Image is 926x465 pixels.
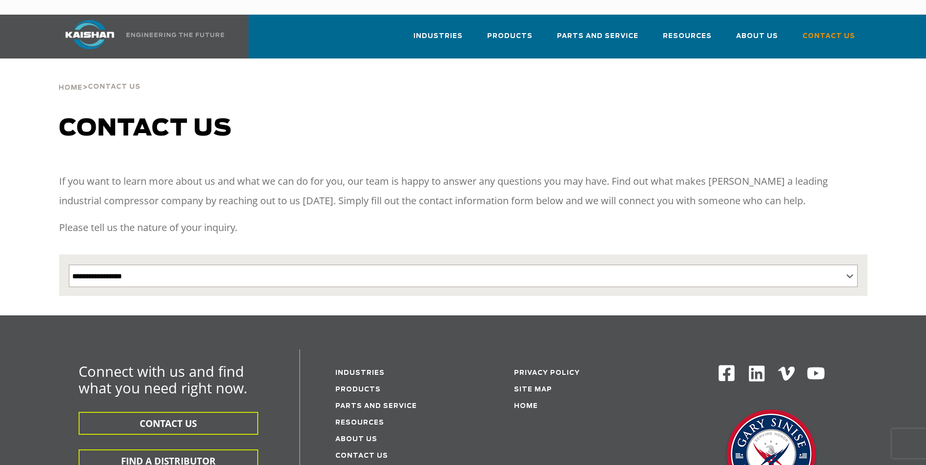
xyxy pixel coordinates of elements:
span: Home [59,85,82,91]
span: Industries [413,31,463,42]
a: Parts and service [335,403,417,409]
span: Contact us [59,117,232,140]
img: kaishan logo [53,20,126,49]
button: CONTACT US [79,412,258,435]
div: > [59,58,141,96]
span: Products [487,31,533,42]
a: Home [514,403,538,409]
a: Industries [335,370,385,376]
span: Parts and Service [557,31,638,42]
img: Engineering the future [126,33,224,37]
span: Connect with us and find what you need right now. [79,362,247,397]
a: Home [59,83,82,92]
img: Linkedin [747,364,766,383]
a: Products [487,23,533,57]
span: About Us [736,31,778,42]
span: Contact Us [88,84,141,90]
p: Please tell us the nature of your inquiry. [59,218,867,237]
a: Parts and Service [557,23,638,57]
img: Vimeo [778,367,795,381]
a: About Us [335,436,377,443]
a: Contact Us [803,23,855,57]
a: Kaishan USA [53,15,226,58]
img: Youtube [806,364,825,383]
span: Resources [663,31,712,42]
a: Privacy Policy [514,370,580,376]
a: Site Map [514,387,552,393]
a: Resources [663,23,712,57]
img: Facebook [718,364,736,382]
p: If you want to learn more about us and what we can do for you, our team is happy to answer any qu... [59,172,867,211]
a: Contact Us [335,453,388,459]
a: Resources [335,420,384,426]
span: Contact Us [803,31,855,42]
a: Products [335,387,381,393]
a: About Us [736,23,778,57]
a: Industries [413,23,463,57]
